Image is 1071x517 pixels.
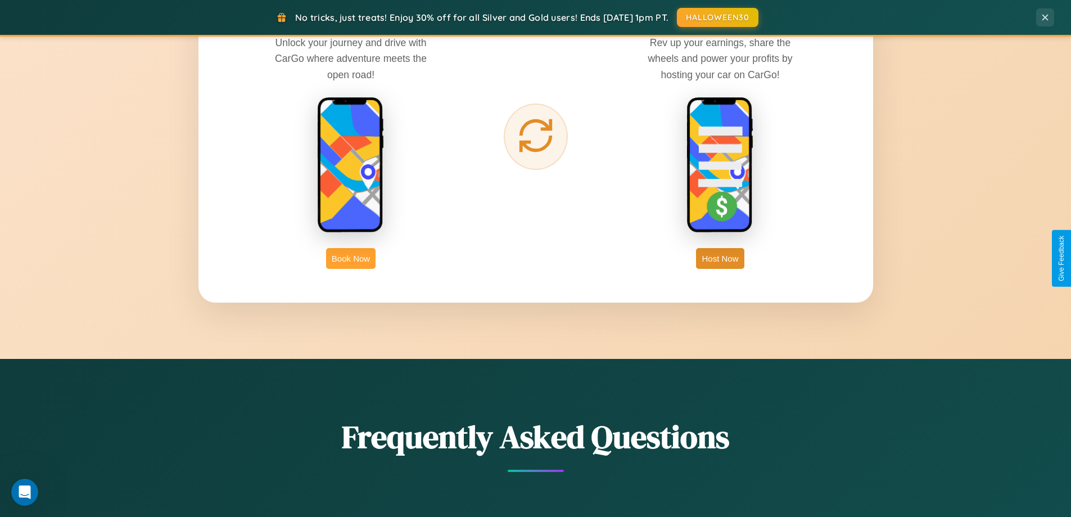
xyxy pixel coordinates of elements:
img: host phone [686,97,754,234]
p: Unlock your journey and drive with CarGo where adventure meets the open road! [266,35,435,82]
h2: Frequently Asked Questions [198,415,873,458]
button: HALLOWEEN30 [677,8,758,27]
span: No tricks, just treats! Enjoy 30% off for all Silver and Gold users! Ends [DATE] 1pm PT. [295,12,668,23]
div: Give Feedback [1058,236,1065,281]
button: Host Now [696,248,744,269]
button: Book Now [326,248,376,269]
iframe: Intercom live chat [11,479,38,506]
img: rent phone [317,97,385,234]
p: Rev up your earnings, share the wheels and power your profits by hosting your car on CarGo! [636,35,805,82]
